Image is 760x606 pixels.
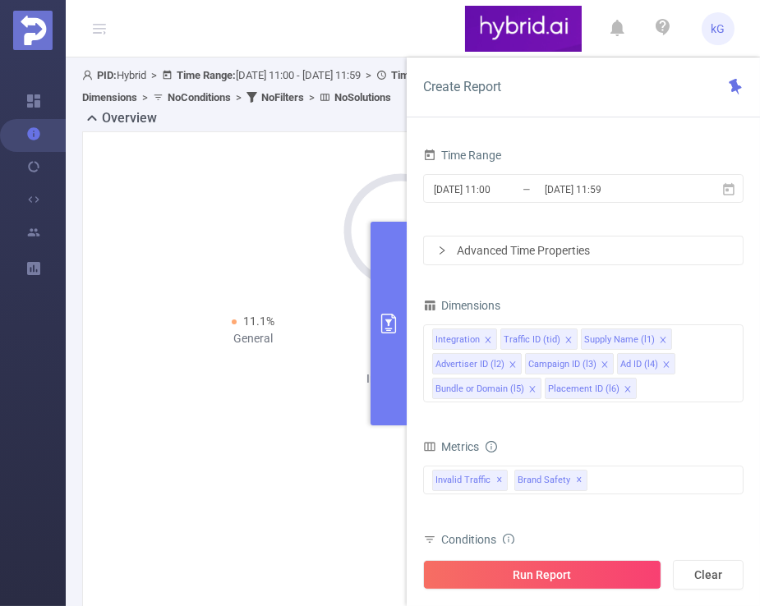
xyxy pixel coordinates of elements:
[261,91,304,103] b: No Filters
[432,328,497,350] li: Integration
[576,471,583,490] span: ✕
[525,353,614,374] li: Campaign ID (l3)
[361,69,376,81] span: >
[253,370,548,388] div: Invalid Traffic
[243,314,274,328] span: 11.1%
[423,149,501,162] span: Time Range
[106,330,401,347] div: General
[432,178,565,200] input: Start date
[581,328,672,350] li: Supply Name (l1)
[168,91,231,103] b: No Conditions
[673,560,744,590] button: Clear
[432,378,541,399] li: Bundle or Domain (l5)
[514,470,587,491] span: Brand Safety
[82,69,675,103] span: Hybrid [DATE] 11:00 - [DATE] 11:59 +00:00
[528,385,537,395] i: icon: close
[528,354,596,375] div: Campaign ID (l3)
[423,79,501,94] span: Create Report
[304,91,320,103] span: >
[435,354,504,375] div: Advertiser ID (l2)
[432,470,508,491] span: Invalid Traffic
[97,69,117,81] b: PID:
[496,471,503,490] span: ✕
[424,236,743,264] div: icon: rightAdvanced Time Properties
[334,91,391,103] b: No Solutions
[102,108,157,128] h2: Overview
[601,360,609,370] i: icon: close
[486,441,497,452] i: icon: info-circle
[545,378,637,399] li: Placement ID (l6)
[504,329,560,351] div: Traffic ID (tid)
[543,178,676,200] input: End date
[391,69,444,81] b: Time Zone:
[435,329,480,351] div: Integration
[662,360,670,370] i: icon: close
[146,69,162,81] span: >
[500,328,578,350] li: Traffic ID (tid)
[423,440,479,453] span: Metrics
[231,91,246,103] span: >
[509,360,517,370] i: icon: close
[564,336,573,346] i: icon: close
[484,336,492,346] i: icon: close
[432,353,522,374] li: Advertiser ID (l2)
[624,385,632,395] i: icon: close
[13,11,53,50] img: Protected Media
[423,560,661,590] button: Run Report
[441,533,514,546] span: Conditions
[503,534,514,545] i: icon: info-circle
[435,379,524,400] div: Bundle or Domain (l5)
[620,354,658,375] div: Ad ID (l4)
[548,379,620,400] div: Placement ID (l6)
[437,246,447,255] i: icon: right
[137,91,153,103] span: >
[177,69,236,81] b: Time Range:
[584,329,655,351] div: Supply Name (l1)
[617,353,675,374] li: Ad ID (l4)
[712,12,725,45] span: kG
[82,70,97,80] i: icon: user
[659,336,667,346] i: icon: close
[423,299,500,312] span: Dimensions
